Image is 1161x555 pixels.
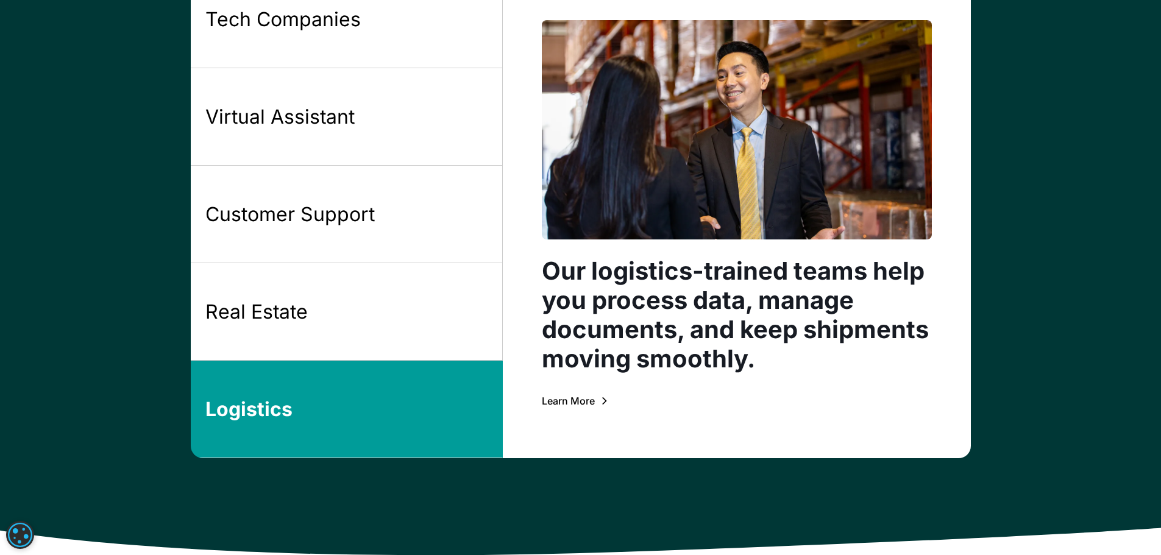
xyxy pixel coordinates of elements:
h3: Our logistics-trained teams help you process data, manage documents, and keep shipments moving sm... [542,256,932,373]
a: Learn More [542,393,607,409]
div: Logistics [205,397,293,422]
iframe: Chat Widget [1100,497,1161,555]
div: Customer Support [205,202,375,227]
div: Learn More [542,396,595,406]
div: Real Estate [205,299,308,325]
div: Virtual Assistant [205,104,355,130]
div: Tech Companies [205,7,361,32]
img: A man shaking hands with a woman [542,20,932,239]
